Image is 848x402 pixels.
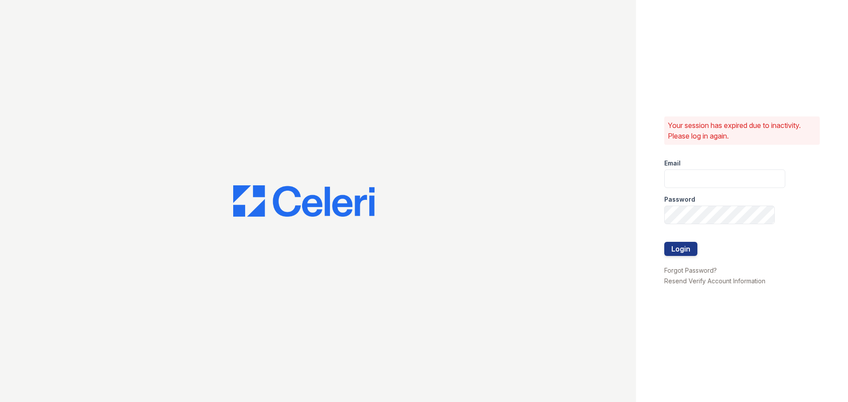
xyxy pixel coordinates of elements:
[664,242,697,256] button: Login
[668,120,816,141] p: Your session has expired due to inactivity. Please log in again.
[664,159,681,168] label: Email
[664,267,717,274] a: Forgot Password?
[664,195,695,204] label: Password
[664,277,765,285] a: Resend Verify Account Information
[233,185,375,217] img: CE_Logo_Blue-a8612792a0a2168367f1c8372b55b34899dd931a85d93a1a3d3e32e68fde9ad4.png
